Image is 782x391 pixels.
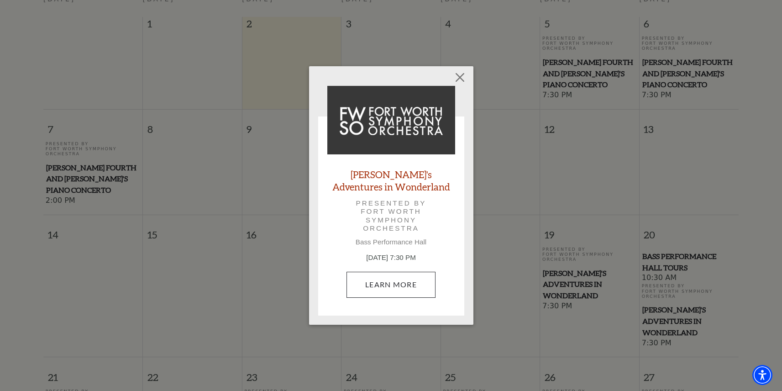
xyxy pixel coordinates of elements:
p: Bass Performance Hall [327,238,455,246]
div: Accessibility Menu [752,365,772,385]
button: Close [451,69,468,86]
p: [DATE] 7:30 PM [327,253,455,263]
img: Alice's Adventures in Wonderland [327,86,455,154]
a: [PERSON_NAME]'s Adventures in Wonderland [327,168,455,193]
a: September 19, 7:30 PM Learn More [346,272,436,297]
p: Presented by Fort Worth Symphony Orchestra [340,199,442,232]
